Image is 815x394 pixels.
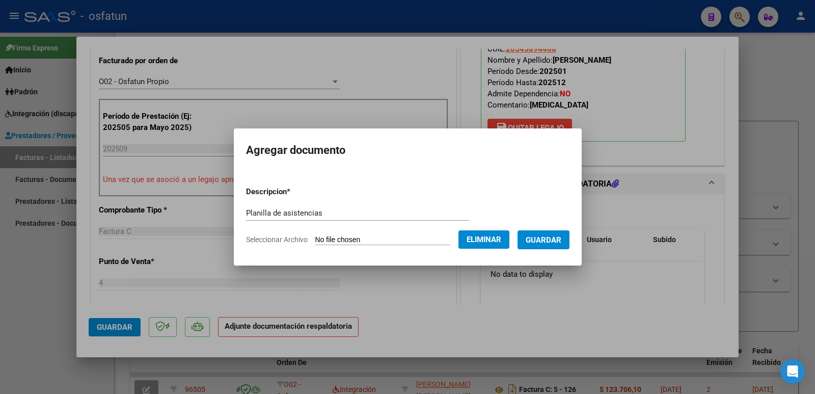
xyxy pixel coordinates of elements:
[780,359,805,384] div: Open Intercom Messenger
[458,230,509,249] button: Eliminar
[246,141,569,160] h2: Agregar documento
[246,235,308,244] span: Seleccionar Archivo
[518,230,569,249] button: Guardar
[526,235,561,245] span: Guardar
[467,235,501,244] span: Eliminar
[246,186,343,198] p: Descripcion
